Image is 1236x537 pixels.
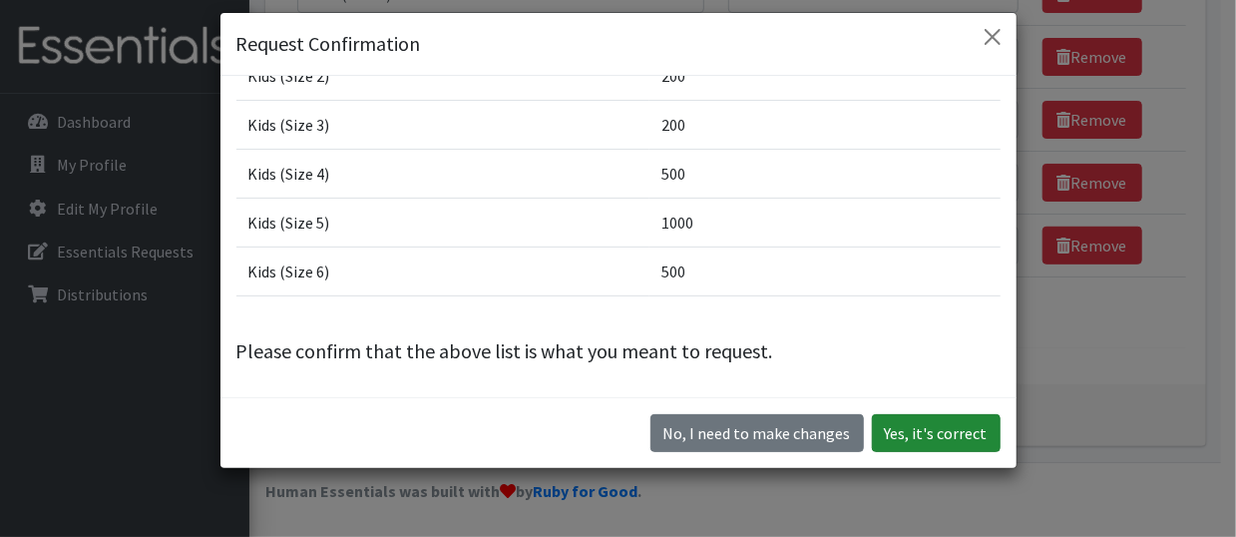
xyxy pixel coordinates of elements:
td: Kids (Size 6) [236,247,650,295]
td: Kids (Size 5) [236,198,650,247]
td: 200 [649,100,1000,149]
td: 500 [649,149,1000,198]
button: Yes, it's correct [872,414,1001,452]
td: Kids (Size 2) [236,51,650,100]
h5: Request Confirmation [236,29,421,59]
td: 200 [649,51,1000,100]
button: Close [977,21,1009,53]
button: No I need to make changes [650,414,864,452]
td: 500 [649,247,1000,295]
td: Kids (Size 3) [236,100,650,149]
p: Please confirm that the above list is what you meant to request. [236,336,1001,366]
td: 1000 [649,198,1000,247]
td: Kids (Size 4) [236,149,650,198]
